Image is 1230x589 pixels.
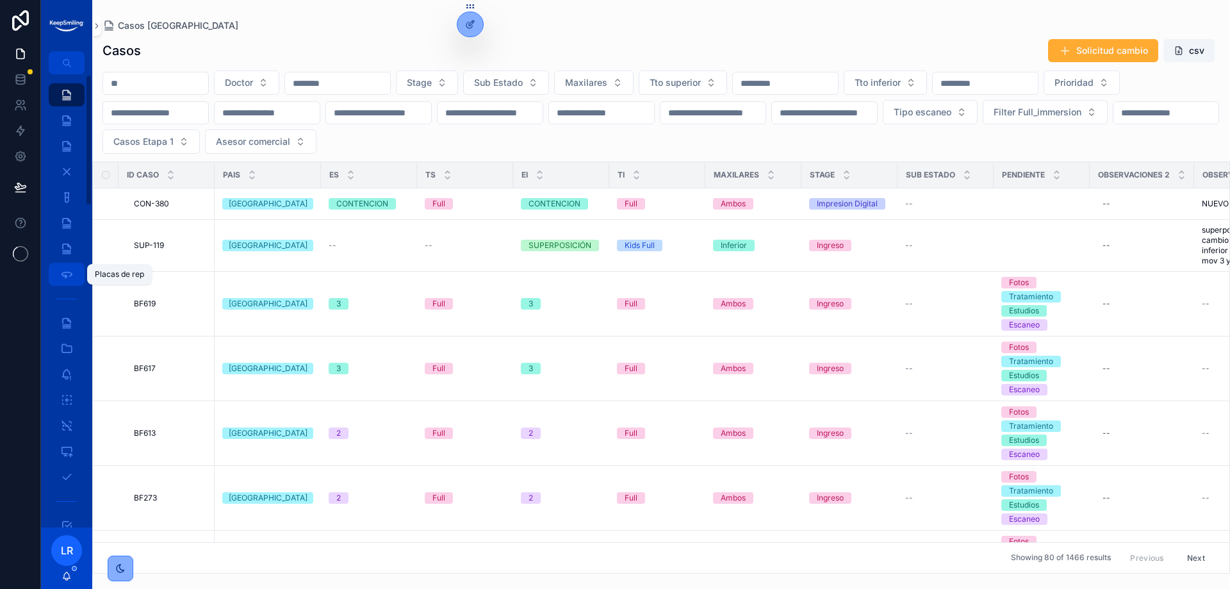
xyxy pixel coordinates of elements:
div: Ingreso [817,298,844,310]
button: Select Button [205,129,316,154]
a: BF619 [134,299,207,309]
span: Solicitud cambio [1076,44,1148,57]
a: [GEOGRAPHIC_DATA] [222,363,313,374]
button: Select Button [883,100,978,124]
a: 3 [521,298,602,310]
button: Select Button [983,100,1108,124]
a: Ambos [713,363,794,374]
div: Tratamiento [1009,356,1053,367]
span: Pendiente [1002,170,1045,180]
a: [GEOGRAPHIC_DATA] [222,240,313,251]
span: ID Caso [127,170,159,180]
span: BF617 [134,363,156,374]
div: Full [432,298,445,310]
span: ES [329,170,339,180]
a: Full [617,298,698,310]
span: Doctor [225,76,253,89]
div: Fotos [1009,277,1029,288]
div: Full [432,492,445,504]
div: Estudios [1009,305,1039,317]
div: Full [625,363,637,374]
a: FotosTratamientoEstudiosEscaneo [1001,342,1082,395]
div: -- [1103,493,1110,503]
a: 3 [521,363,602,374]
div: Kids Full [625,240,655,251]
div: [GEOGRAPHIC_DATA] [229,363,307,374]
div: Ingreso [817,492,844,504]
button: Solicitud cambio [1048,39,1158,62]
div: [GEOGRAPHIC_DATA] [229,427,307,439]
span: Pais [223,170,240,180]
div: Fotos [1009,536,1029,547]
div: scrollable content [41,74,92,527]
div: Escaneo [1009,449,1040,460]
a: 2 [329,427,409,439]
div: Fotos [1009,406,1029,418]
div: Full [625,492,637,504]
a: FotosTratamientoEstudiosEscaneo [1001,277,1082,331]
a: -- [1097,235,1186,256]
span: -- [905,240,913,251]
span: -- [1202,299,1209,309]
div: CONTENCION [336,198,388,210]
span: -- [425,240,432,251]
span: -- [329,240,336,251]
button: csv [1163,39,1215,62]
a: FotosTratamientoEstudiosEscaneo [1001,471,1082,525]
div: Placas de rep [95,269,144,279]
div: Impresion Digital [817,198,878,210]
span: -- [905,199,913,209]
span: Filter Full_immersion [994,106,1081,119]
span: EI [521,170,528,180]
div: Full [432,198,445,210]
a: SUP-119 [134,240,207,251]
div: [GEOGRAPHIC_DATA] [229,240,307,251]
span: Sub Estado [906,170,955,180]
h1: Casos [102,42,141,60]
a: Ambos [713,427,794,439]
a: -- [905,240,986,251]
div: 2 [529,427,533,439]
button: Select Button [102,129,200,154]
div: Tratamiento [1009,485,1053,497]
button: Select Button [639,71,727,95]
span: TI [618,170,625,180]
div: Estudios [1009,370,1039,381]
a: -- [1097,194,1186,214]
div: -- [1103,299,1110,309]
div: 2 [336,427,341,439]
a: [GEOGRAPHIC_DATA] [222,427,313,439]
a: CONTENCION [521,198,602,210]
div: 2 [529,492,533,504]
a: [GEOGRAPHIC_DATA] [222,492,313,504]
button: Select Button [554,71,634,95]
a: Ingreso [809,427,890,439]
div: -- [1103,363,1110,374]
a: Ingreso [809,298,890,310]
div: [GEOGRAPHIC_DATA] [229,492,307,504]
span: Stage [407,76,432,89]
span: -- [1202,493,1209,503]
div: Ingreso [817,363,844,374]
span: Maxilares [714,170,759,180]
div: Ingreso [817,427,844,439]
div: [GEOGRAPHIC_DATA] [229,198,307,210]
div: Ingreso [817,240,844,251]
a: BF617 [134,363,207,374]
div: Fotos [1009,342,1029,353]
span: SUP-119 [134,240,164,251]
span: -- [1202,428,1209,438]
button: Select Button [844,71,927,95]
a: Full [425,298,505,310]
span: Tipo escaneo [894,106,951,119]
div: Full [625,298,637,310]
a: -- [905,428,986,438]
a: BF273 [134,493,207,503]
div: Fotos [1009,471,1029,483]
span: Asesor comercial [216,135,290,148]
span: BF273 [134,493,157,503]
span: Casos Etapa 1 [113,135,174,148]
a: SUPERPOSICIÓN [521,240,602,251]
a: Casos [GEOGRAPHIC_DATA] [102,19,238,32]
div: Ambos [721,492,746,504]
